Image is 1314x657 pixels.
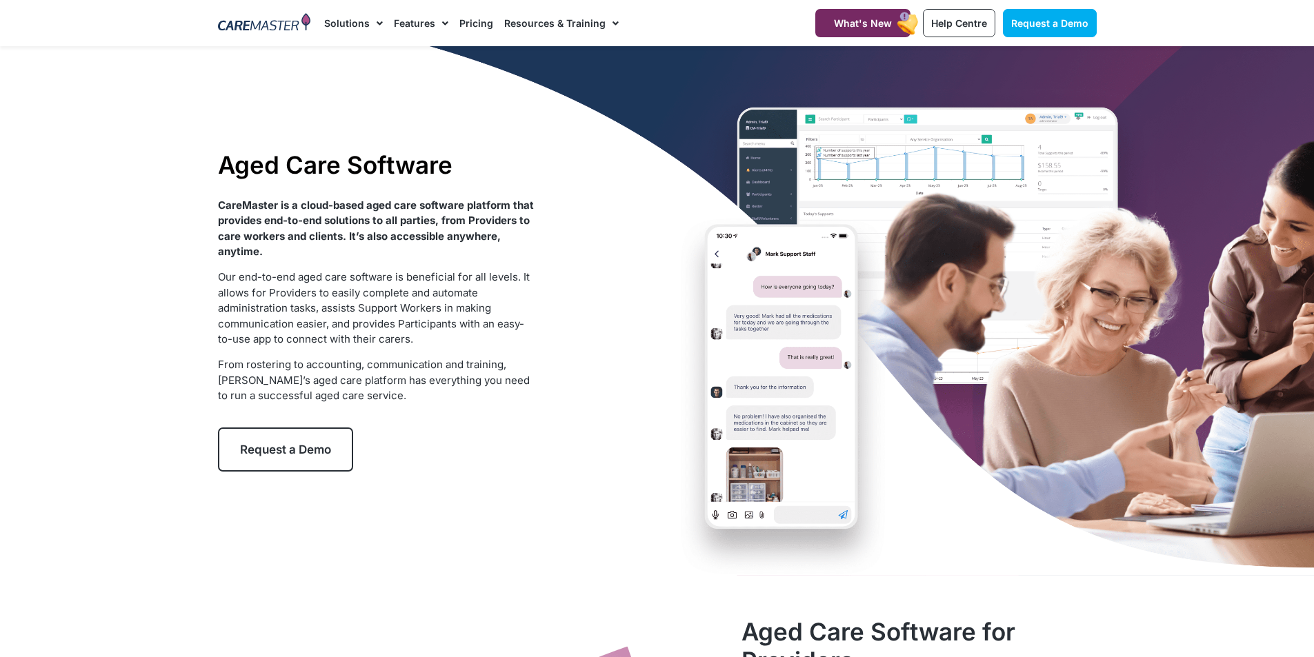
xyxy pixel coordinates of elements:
[923,9,995,37] a: Help Centre
[218,270,530,345] span: Our end-to-end aged care software is beneficial for all levels. It allows for Providers to easily...
[218,13,311,34] img: CareMaster Logo
[240,443,331,456] span: Request a Demo
[1011,17,1088,29] span: Request a Demo
[1003,9,1097,37] a: Request a Demo
[931,17,987,29] span: Help Centre
[834,17,892,29] span: What's New
[218,199,534,259] strong: CareMaster is a cloud-based aged care software platform that provides end-to-end solutions to all...
[815,9,910,37] a: What's New
[218,358,530,402] span: From rostering to accounting, communication and training, [PERSON_NAME]’s aged care platform has ...
[218,150,535,179] h1: Aged Care Software
[218,427,353,472] a: Request a Demo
